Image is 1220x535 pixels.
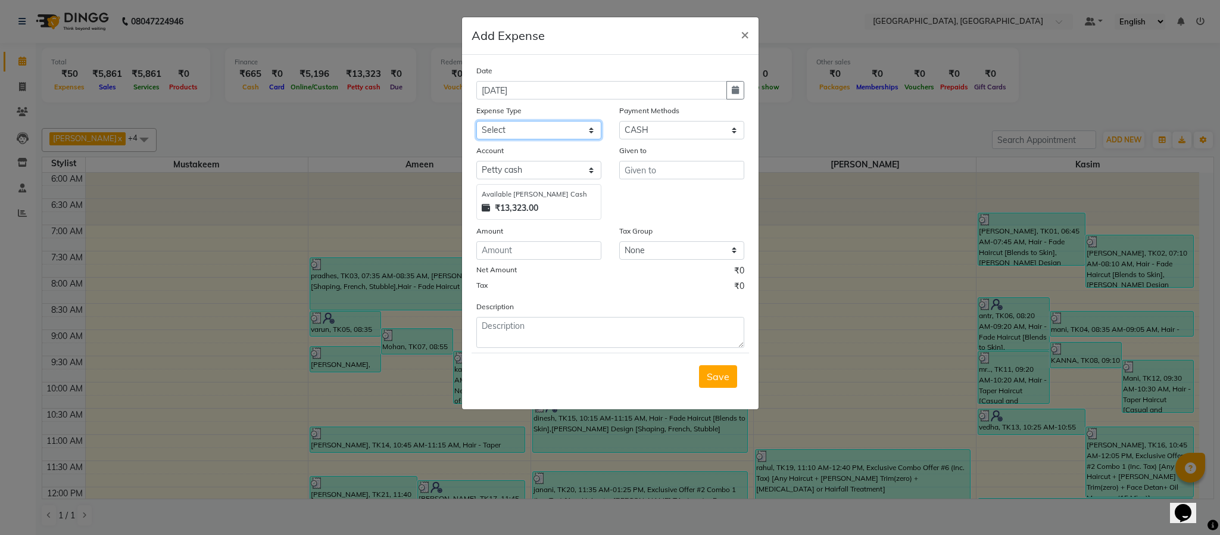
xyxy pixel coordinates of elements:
label: Account [476,145,504,156]
input: Amount [476,241,601,260]
iframe: chat widget [1170,487,1208,523]
h5: Add Expense [472,27,545,45]
input: Given to [619,161,744,179]
label: Description [476,301,514,312]
strong: ₹13,323.00 [495,202,538,214]
span: Save [707,371,729,382]
button: Close [731,17,759,51]
label: Expense Type [476,105,522,116]
div: Available [PERSON_NAME] Cash [482,189,596,200]
label: Tax [476,280,488,291]
label: Tax Group [619,226,653,237]
label: Payment Methods [619,105,679,116]
label: Net Amount [476,265,517,275]
label: Date [476,66,492,76]
span: × [741,25,749,43]
span: ₹0 [734,265,744,280]
label: Given to [619,145,647,156]
span: ₹0 [734,280,744,296]
button: Save [699,365,737,388]
label: Amount [476,226,503,237]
